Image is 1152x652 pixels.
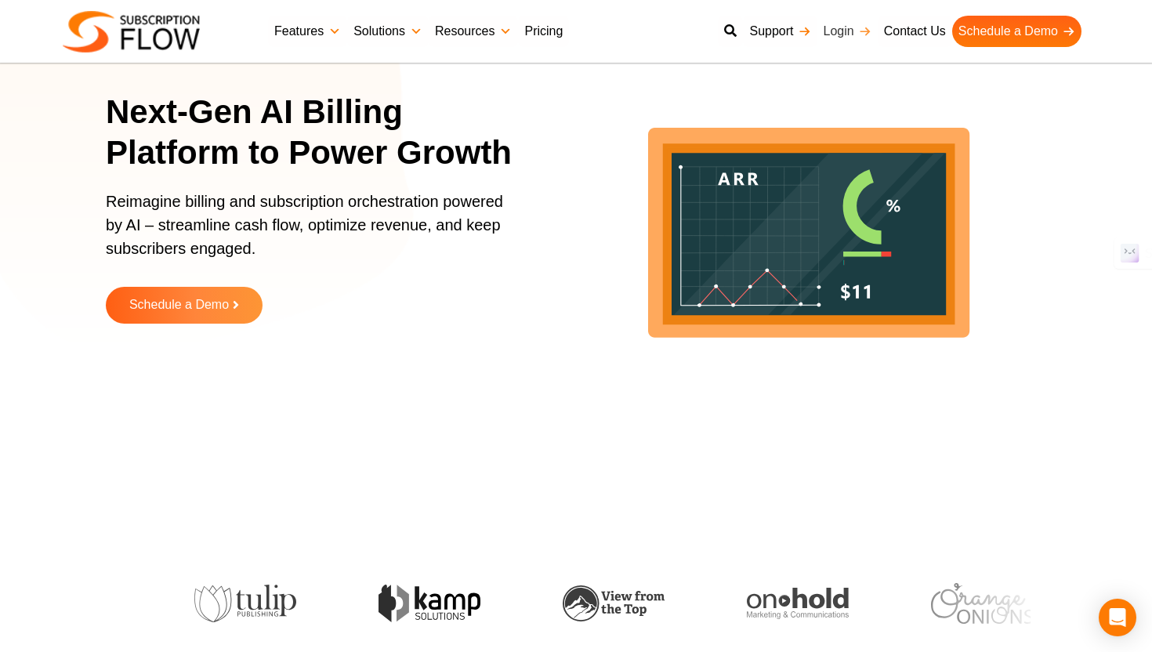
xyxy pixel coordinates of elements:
p: Reimagine billing and subscription orchestration powered by AI – streamline cash flow, optimize r... [106,190,513,276]
img: Subscriptionflow [63,11,200,53]
a: Pricing [518,16,569,47]
a: Features [268,16,347,47]
a: Solutions [347,16,429,47]
a: Schedule a Demo [952,16,1081,47]
span: Schedule a Demo [129,299,229,312]
a: Schedule a Demo [106,287,263,324]
a: Resources [429,16,518,47]
a: Login [817,16,878,47]
h1: Next-Gen AI Billing Platform to Power Growth [106,92,533,174]
img: tulip-publishing [192,585,294,622]
a: Contact Us [878,16,952,47]
img: view-from-the-top [560,585,662,622]
div: Open Intercom Messenger [1099,599,1136,636]
a: Support [743,16,817,47]
img: kamp-solution [376,585,478,621]
img: onhold-marketing [745,588,847,619]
